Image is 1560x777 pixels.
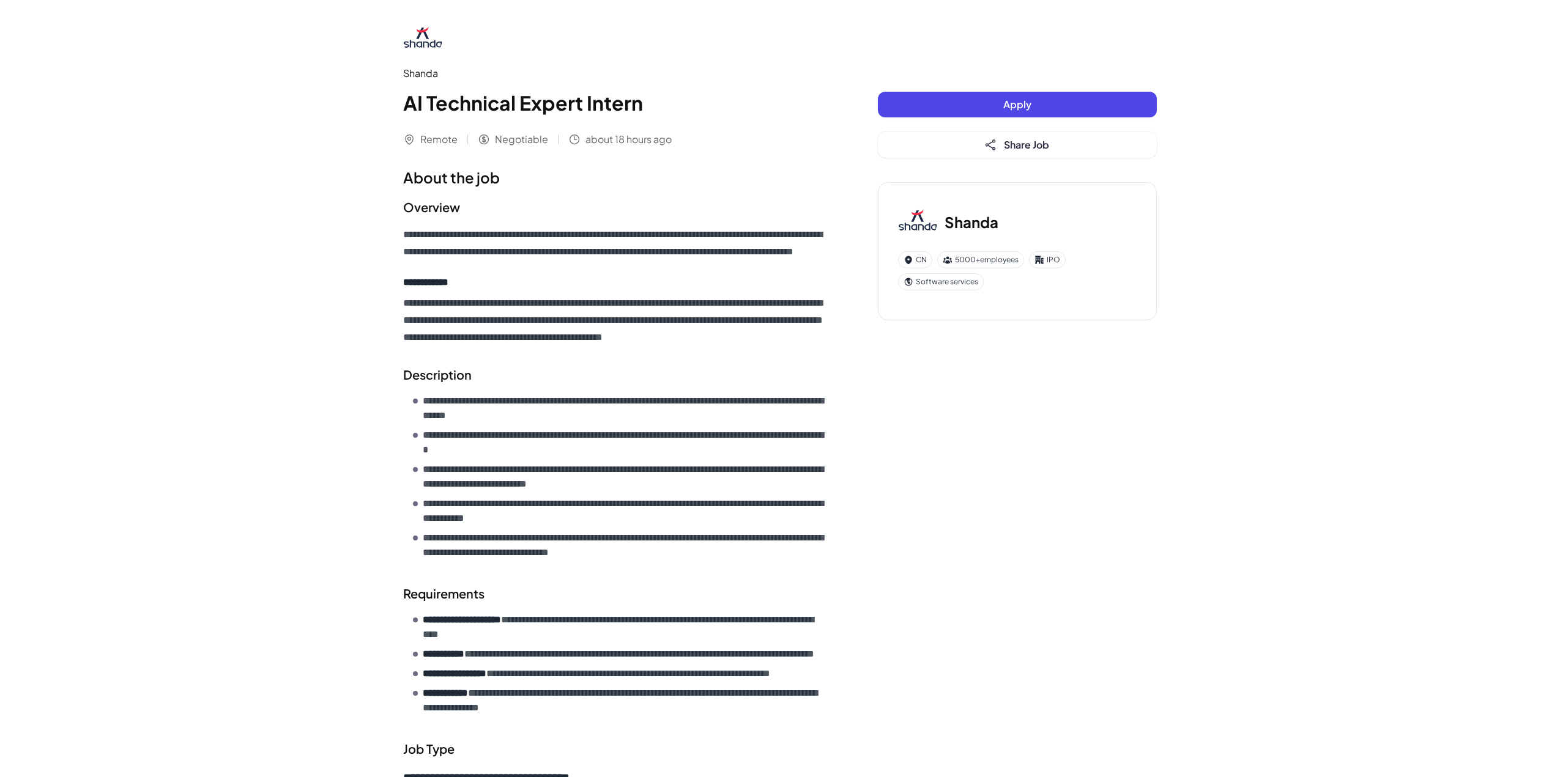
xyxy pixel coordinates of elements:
[898,202,937,241] img: Sh
[898,251,932,268] div: CN
[495,132,548,147] span: Negotiable
[1004,138,1049,151] span: Share Job
[403,584,829,603] h2: Requirements
[1003,98,1031,111] span: Apply
[403,20,442,59] img: Sh
[945,211,998,233] h3: Shanda
[878,92,1157,117] button: Apply
[1029,251,1066,268] div: IPO
[403,740,829,758] div: Job Type
[403,88,829,117] h1: AI Technical Expert Intern
[403,166,829,188] h1: About the job
[403,366,829,384] h2: Description
[898,273,984,290] div: Software services
[937,251,1024,268] div: 5000+ employees
[403,198,829,216] h2: Overview
[403,66,829,81] div: Shanda
[585,132,672,147] span: about 18 hours ago
[420,132,458,147] span: Remote
[878,132,1157,158] button: Share Job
